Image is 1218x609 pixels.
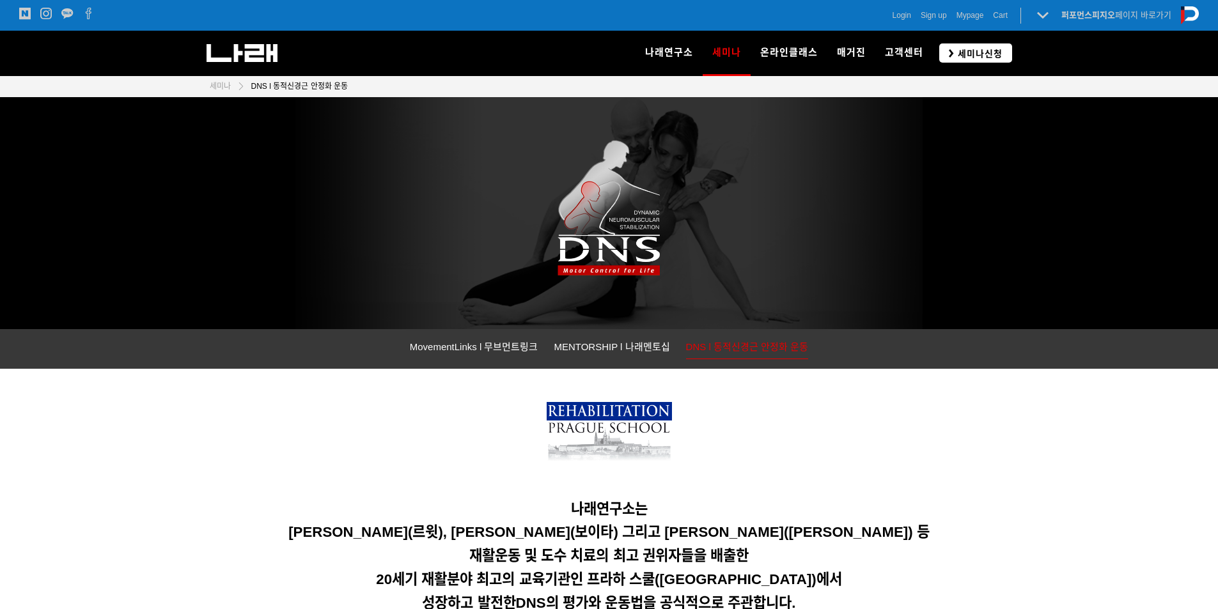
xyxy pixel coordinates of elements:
[210,82,231,91] span: 세미나
[686,341,809,352] span: DNS l 동적신경근 안정화 운동
[1061,10,1171,20] a: 퍼포먼스피지오페이지 바로가기
[547,402,672,468] img: 7bd3899b73cc6.png
[571,501,648,517] span: 나래연구소는
[554,339,669,358] a: MENTORSHIP l 나래멘토십
[885,47,923,58] span: 고객센터
[410,339,538,358] a: MovementLinks l 무브먼트링크
[636,31,703,75] a: 나래연구소
[210,80,231,93] a: 세미나
[939,43,1012,62] a: 세미나신청
[410,341,538,352] span: MovementLinks l 무브먼트링크
[469,548,749,564] span: 재활운동 및 도수 치료의 최고 권위자들을 배출한
[837,47,866,58] span: 매거진
[893,9,911,22] a: Login
[751,31,827,75] a: 온라인클래스
[703,31,751,75] a: 세미나
[245,80,348,93] a: DNS l 동적신경근 안정화 운동
[827,31,875,75] a: 매거진
[554,341,669,352] span: MENTORSHIP l 나래멘토십
[993,9,1008,22] a: Cart
[686,339,809,359] a: DNS l 동적신경근 안정화 운동
[645,47,693,58] span: 나래연구소
[288,524,930,540] span: [PERSON_NAME](르윗), [PERSON_NAME](보이타) 그리고 [PERSON_NAME]([PERSON_NAME]) 등
[1061,10,1115,20] strong: 퍼포먼스피지오
[712,42,741,63] span: 세미나
[954,47,1003,60] span: 세미나신청
[760,47,818,58] span: 온라인클래스
[956,9,984,22] a: Mypage
[251,82,348,91] span: DNS l 동적신경근 안정화 운동
[875,31,933,75] a: 고객센터
[921,9,947,22] a: Sign up
[376,571,841,587] span: 20세기 재활분야 최고의 교육기관인 프라하 스쿨([GEOGRAPHIC_DATA])에서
